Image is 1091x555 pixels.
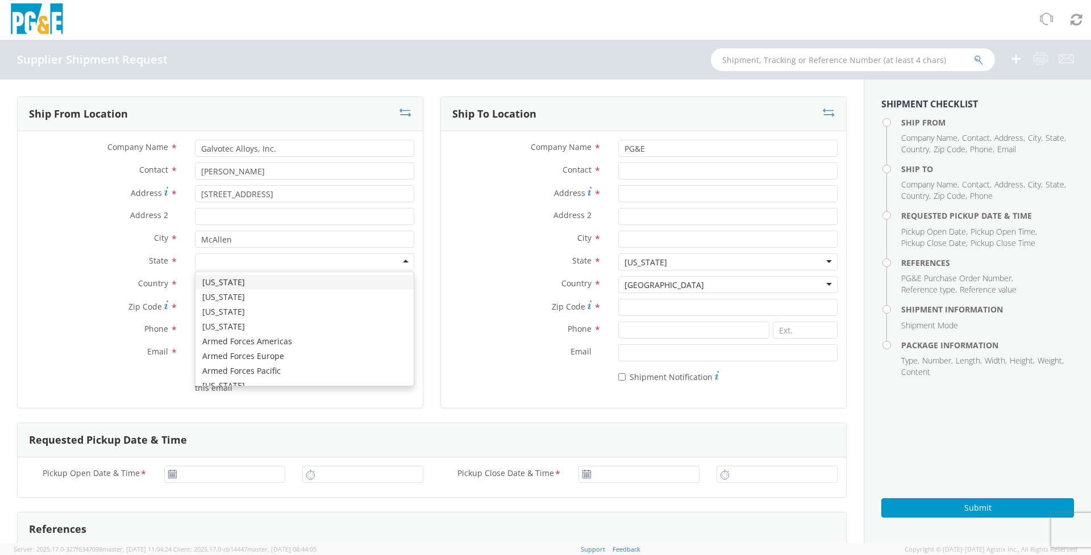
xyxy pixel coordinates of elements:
[195,349,414,364] div: Armed Forces Europe
[195,364,414,378] div: Armed Forces Pacific
[956,355,982,366] li: ,
[1028,132,1043,144] li: ,
[29,435,187,446] h3: Requested Pickup Date & Time
[624,257,667,268] div: [US_STATE]
[1028,179,1041,190] span: City
[962,179,990,190] span: Contact
[618,369,719,383] label: Shipment Notification
[563,164,592,175] span: Contact
[138,278,168,289] span: Country
[195,304,414,319] div: [US_STATE]
[9,3,65,37] img: pge-logo-06675f144f4cfa6a6814.png
[130,210,168,220] span: Address 2
[154,232,168,243] span: City
[553,210,592,220] span: Address 2
[107,141,168,152] span: Company Name
[195,334,414,349] div: Armed Forces Americas
[985,355,1005,366] span: Width
[934,190,967,202] li: ,
[994,132,1023,143] span: Address
[970,144,994,155] li: ,
[962,132,992,144] li: ,
[452,109,536,120] h3: Ship To Location
[901,341,1074,349] h4: Package Information
[561,278,592,289] span: Country
[971,226,1035,237] span: Pickup Open Time
[901,144,931,155] li: ,
[901,144,929,155] span: Country
[173,545,317,553] span: Client: 2025.17.0-cb14447
[934,190,965,201] span: Zip Code
[901,366,930,377] span: Content
[102,545,172,553] span: master, [DATE] 11:04:24
[901,355,918,366] span: Type
[1010,355,1035,366] li: ,
[901,355,919,366] li: ,
[901,190,931,202] li: ,
[962,132,990,143] span: Contact
[901,284,957,295] li: ,
[613,545,640,553] a: Feedback
[881,498,1074,518] button: Submit
[1046,179,1064,190] span: State
[934,144,965,155] span: Zip Code
[934,144,967,155] li: ,
[970,144,993,155] span: Phone
[997,144,1016,155] span: Email
[901,179,959,190] li: ,
[1046,179,1066,190] li: ,
[581,545,605,553] a: Support
[881,98,978,110] strong: Shipment Checklist
[624,279,704,291] div: [GEOGRAPHIC_DATA]
[1038,355,1062,366] span: Weight
[901,211,1074,220] h4: Requested Pickup Date & Time
[985,355,1007,366] li: ,
[195,378,414,393] div: [US_STATE]
[144,323,168,334] span: Phone
[1028,179,1043,190] li: ,
[577,232,592,243] span: City
[901,237,968,249] li: ,
[901,273,1011,283] span: PG&E Purchase Order Number
[531,141,592,152] span: Company Name
[711,48,995,71] input: Shipment, Tracking or Reference Number (at least 4 chars)
[994,132,1025,144] li: ,
[43,468,140,481] span: Pickup Open Date & Time
[994,179,1025,190] li: ,
[901,237,966,248] span: Pickup Close Date
[1046,132,1064,143] span: State
[901,258,1074,267] h4: References
[14,545,172,553] span: Server: 2025.17.0-327f6347098
[572,255,592,266] span: State
[971,226,1037,237] li: ,
[139,164,168,175] span: Contact
[922,355,953,366] li: ,
[922,355,951,366] span: Number
[901,132,959,144] li: ,
[901,226,968,237] li: ,
[901,226,966,237] span: Pickup Open Date
[552,301,585,312] span: Zip Code
[901,190,929,201] span: Country
[149,255,168,266] span: State
[901,165,1074,173] h4: Ship To
[128,301,162,312] span: Zip Code
[901,132,957,143] span: Company Name
[457,468,554,481] span: Pickup Close Date & Time
[568,323,592,334] span: Phone
[960,284,1017,295] span: Reference value
[247,545,317,553] span: master, [DATE] 08:44:05
[195,319,414,334] div: [US_STATE]
[773,322,838,339] input: Ext.
[131,187,162,198] span: Address
[618,373,626,381] input: Shipment Notification
[956,355,980,366] span: Length
[571,346,592,357] span: Email
[29,109,128,120] h3: Ship From Location
[970,190,993,201] span: Phone
[962,179,992,190] li: ,
[905,545,1077,554] span: Copyright © [DATE]-[DATE] Agistix Inc., All Rights Reserved
[17,53,168,66] h4: Supplier Shipment Request
[901,118,1074,127] h4: Ship From
[901,179,957,190] span: Company Name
